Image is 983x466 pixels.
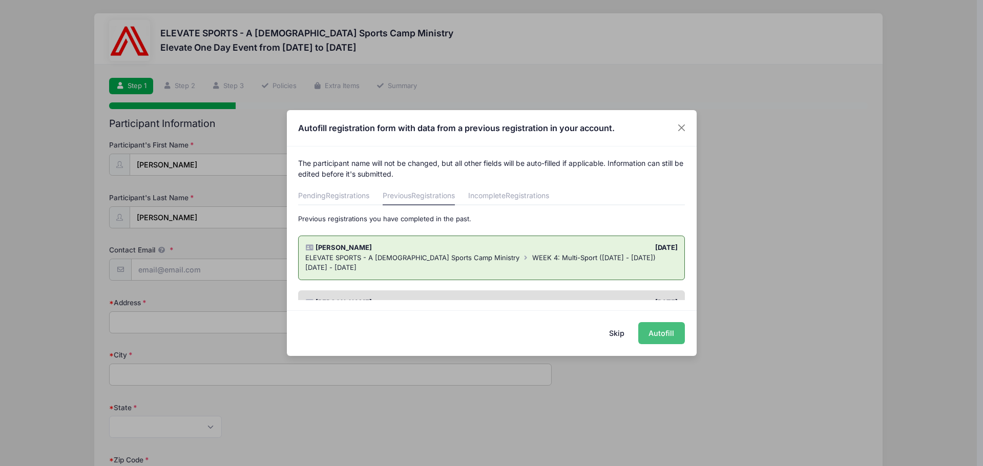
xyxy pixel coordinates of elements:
[383,187,455,205] a: Previous
[298,187,369,205] a: Pending
[298,122,615,134] h4: Autofill registration form with data from a previous registration in your account.
[532,253,656,262] span: WEEK 4: Multi-Sport ([DATE] - [DATE])
[301,298,492,308] div: [PERSON_NAME]
[301,243,492,253] div: [PERSON_NAME]
[492,298,683,308] div: [DATE]
[326,191,369,200] span: Registrations
[305,253,519,262] span: ELEVATE SPORTS - A [DEMOGRAPHIC_DATA] Sports Camp Ministry
[411,191,455,200] span: Registrations
[298,214,685,224] p: Previous registrations you have completed in the past.
[672,119,691,137] button: Close
[298,158,685,179] p: The participant name will not be changed, but all other fields will be auto-filled if applicable....
[638,322,685,344] button: Autofill
[492,243,683,253] div: [DATE]
[468,187,549,205] a: Incomplete
[598,322,635,344] button: Skip
[305,263,678,273] div: [DATE] - [DATE]
[506,191,549,200] span: Registrations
